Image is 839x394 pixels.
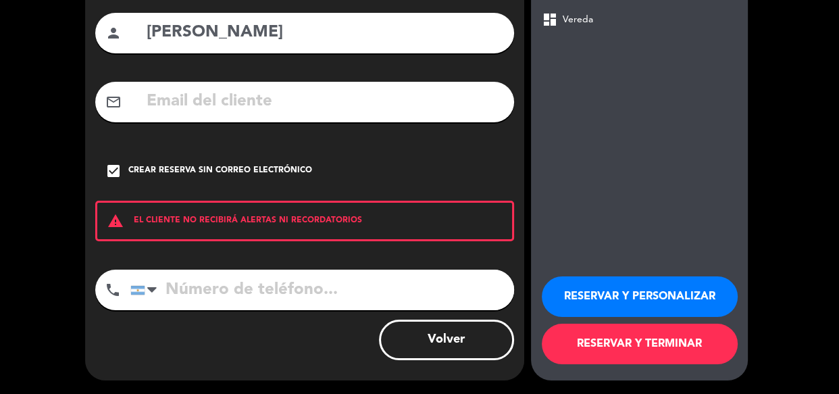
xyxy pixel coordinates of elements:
[130,270,514,310] input: Número de teléfono...
[379,320,514,360] button: Volver
[95,201,514,241] div: EL CLIENTE NO RECIBIRÁ ALERTAS NI RECORDATORIOS
[145,88,504,116] input: Email del cliente
[131,270,162,310] div: Argentina: +54
[145,19,504,47] input: Nombre del cliente
[128,164,312,178] div: Crear reserva sin correo electrónico
[542,324,738,364] button: RESERVAR Y TERMINAR
[105,94,122,110] i: mail_outline
[105,163,122,179] i: check_box
[563,12,593,28] span: Vereda
[105,282,121,298] i: phone
[542,276,738,317] button: RESERVAR Y PERSONALIZAR
[105,25,122,41] i: person
[542,11,558,28] span: dashboard
[97,213,134,229] i: warning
